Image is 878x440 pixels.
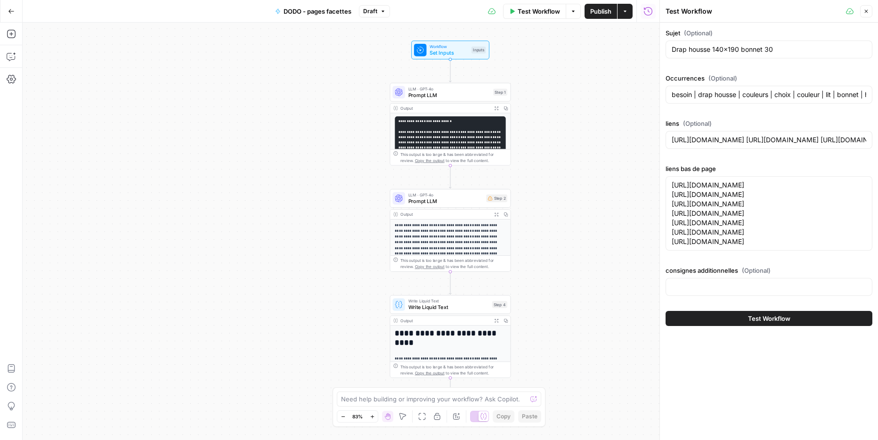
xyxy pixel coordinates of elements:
div: Output [400,105,489,111]
div: Step 2 [486,195,507,203]
button: Draft [359,5,390,17]
label: liens bas de page [666,164,872,173]
span: Publish [590,7,611,16]
span: 83% [352,413,363,420]
label: consignes additionnelles [666,266,872,275]
button: Paste [518,410,541,423]
span: (Optional) [684,28,713,38]
div: Inputs [472,47,486,54]
label: Occurrences [666,73,872,83]
span: Paste [522,412,537,421]
span: Copy the output [415,370,445,375]
button: DODO - pages facettes [269,4,357,19]
button: Test Workflow [503,4,566,19]
span: Copy [496,412,511,421]
label: Sujet [666,28,872,38]
button: Test Workflow [666,311,872,326]
g: Edge from start to step_1 [449,59,452,82]
span: Prompt LLM [408,197,483,205]
span: Set Inputs [430,49,468,57]
span: Copy the output [415,158,445,163]
label: liens [666,119,872,128]
span: Write Liquid Text [408,303,489,311]
div: Step 1 [493,89,507,96]
div: WorkflowSet InputsInputs [390,41,511,59]
button: Publish [585,4,617,19]
span: Copy the output [415,264,445,269]
span: Write Liquid Text [408,298,489,304]
span: Workflow [430,43,468,49]
span: (Optional) [742,266,771,275]
div: Step 4 [492,301,507,308]
div: This output is too large & has been abbreviated for review. to view the full content. [400,151,507,164]
span: Prompt LLM [408,91,490,99]
span: (Optional) [683,119,712,128]
button: Copy [493,410,514,423]
span: DODO - pages facettes [284,7,351,16]
span: Test Workflow [518,7,560,16]
div: Output [400,318,489,324]
span: (Optional) [708,73,737,83]
div: Output [400,211,489,217]
span: LLM · GPT-4o [408,192,483,198]
span: LLM · GPT-4o [408,86,490,92]
span: Draft [363,7,377,16]
div: This output is too large & has been abbreviated for review. to view the full content. [400,257,507,270]
g: Edge from step_1 to step_2 [449,165,452,188]
g: Edge from step_2 to step_4 [449,272,452,294]
div: This output is too large & has been abbreviated for review. to view the full content. [400,364,507,376]
textarea: [URL][DOMAIN_NAME] [URL][DOMAIN_NAME] [URL][DOMAIN_NAME] [URL][DOMAIN_NAME] [URL][DOMAIN_NAME] [U... [672,180,866,246]
span: Test Workflow [748,314,790,323]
